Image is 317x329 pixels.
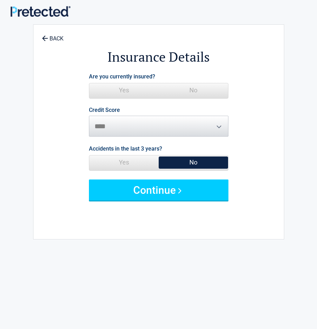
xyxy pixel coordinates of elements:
label: Are you currently insured? [89,72,155,81]
a: BACK [40,29,65,41]
button: Continue [89,179,228,200]
label: Accidents in the last 3 years? [89,144,162,153]
img: Main Logo [10,6,70,17]
span: No [159,155,228,169]
h2: Insurance Details [37,48,280,66]
span: Yes [89,83,159,97]
span: Yes [89,155,159,169]
span: No [159,83,228,97]
label: Credit Score [89,107,120,113]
